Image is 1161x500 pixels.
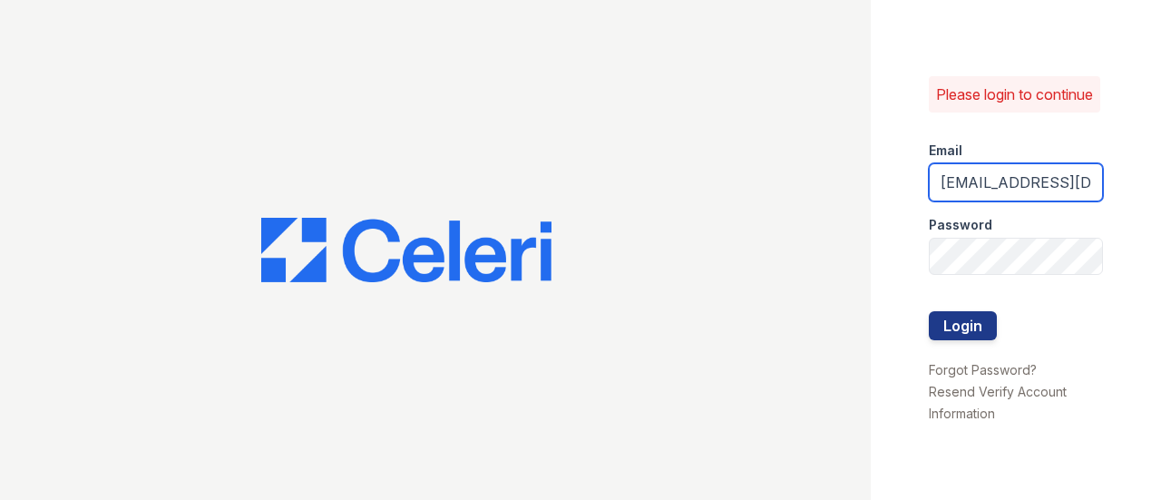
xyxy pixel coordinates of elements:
[936,83,1093,105] p: Please login to continue
[929,384,1067,421] a: Resend Verify Account Information
[261,218,551,283] img: CE_Logo_Blue-a8612792a0a2168367f1c8372b55b34899dd931a85d93a1a3d3e32e68fde9ad4.png
[929,142,962,160] label: Email
[929,311,997,340] button: Login
[929,216,992,234] label: Password
[929,362,1037,377] a: Forgot Password?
